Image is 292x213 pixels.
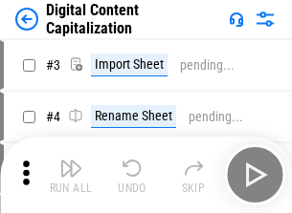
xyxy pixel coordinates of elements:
span: # 3 [46,57,60,73]
div: Import Sheet [91,53,168,76]
div: Rename Sheet [91,105,176,128]
span: # 4 [46,109,60,124]
img: Support [229,11,244,27]
div: Digital Content Capitalization [46,1,221,37]
img: Settings menu [254,8,277,31]
img: Back [15,8,38,31]
div: pending... [189,110,243,124]
div: pending... [180,58,235,73]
